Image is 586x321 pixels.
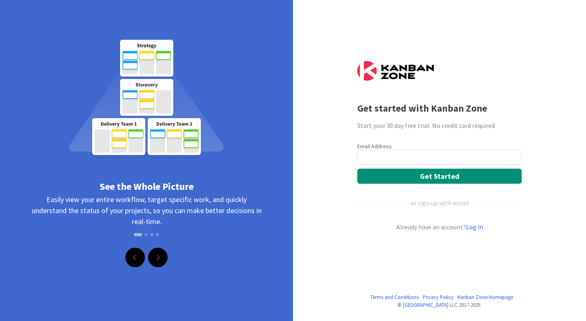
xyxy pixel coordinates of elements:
a: [GEOGRAPHIC_DATA] [403,301,448,308]
div: or sign up with email [411,198,469,208]
button: Slide 3 [150,229,153,240]
img: Kanban Zone [357,61,434,81]
a: Privacy Policy [423,293,453,301]
button: Slide 1 [134,233,142,236]
label: Email Address [357,143,392,150]
b: Get started with Kanban Zone [357,102,487,114]
a: Kanban Zone Homepage [457,293,513,301]
button: Slide 2 [144,229,148,240]
div: See the Whole Picture [28,179,265,194]
div: Already have an account? [357,222,522,232]
div: Easily view your entire workflow, target specific work, and quickly understand the status of your... [28,194,265,247]
div: © LLC 2017- 2025 . [357,301,522,309]
a: Terms and Conditions [370,293,419,301]
button: Get Started [357,169,522,184]
div: Start your 30 day free trial. No credit card required [357,121,522,130]
a: Log in [466,223,483,231]
button: Slide 4 [156,229,159,240]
